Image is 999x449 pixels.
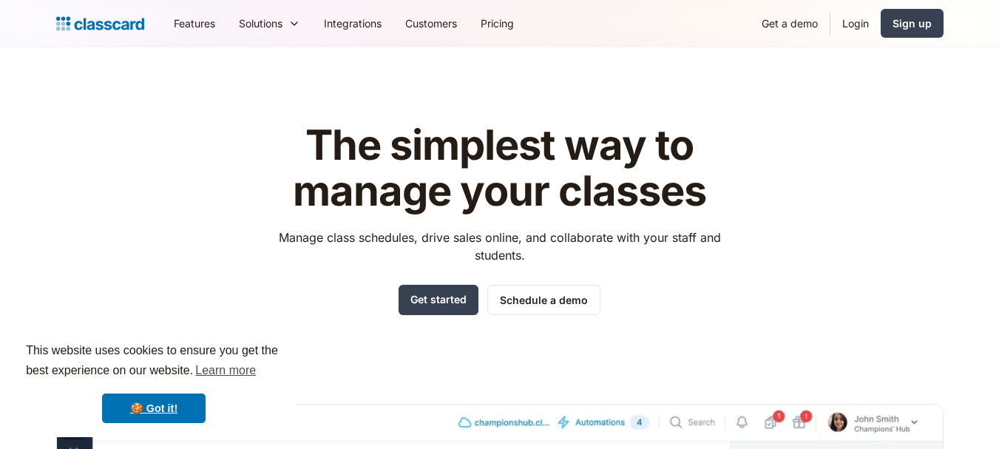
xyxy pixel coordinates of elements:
a: home [56,13,144,34]
a: Pricing [469,7,526,40]
a: Customers [393,7,469,40]
a: Get started [399,285,478,315]
h1: The simplest way to manage your classes [265,123,734,214]
span: This website uses cookies to ensure you get the best experience on our website. [26,342,282,382]
div: Sign up [893,16,932,31]
div: cookieconsent [12,328,296,437]
div: Solutions [239,16,282,31]
a: Features [162,7,227,40]
a: Schedule a demo [487,285,600,315]
a: learn more about cookies [193,359,258,382]
a: Login [830,7,881,40]
a: Sign up [881,9,944,38]
div: Solutions [227,7,312,40]
a: dismiss cookie message [102,394,206,423]
p: Manage class schedules, drive sales online, and collaborate with your staff and students. [265,229,734,264]
a: Get a demo [750,7,830,40]
a: Integrations [312,7,393,40]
